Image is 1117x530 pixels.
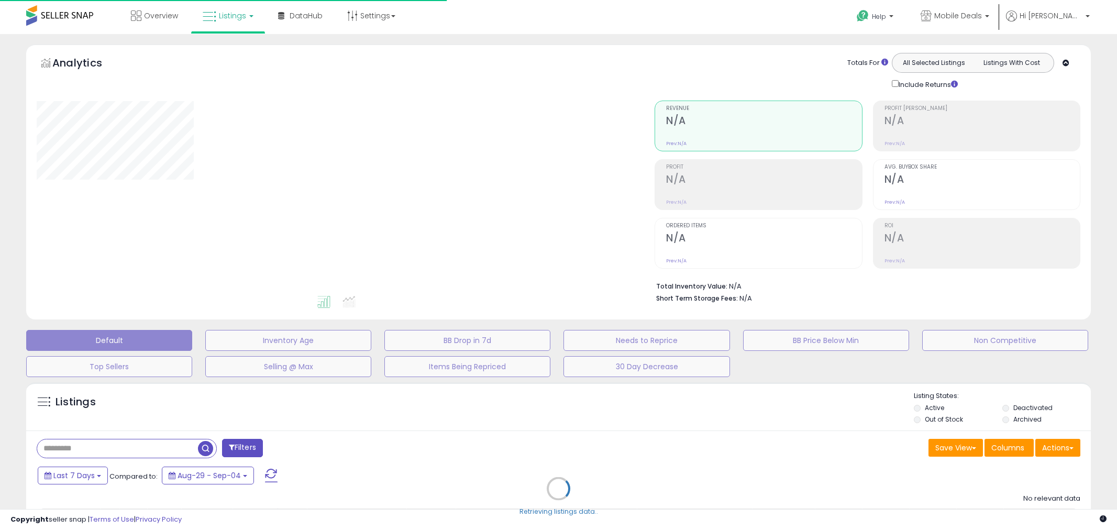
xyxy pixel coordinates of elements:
div: seller snap | | [10,515,182,525]
b: Short Term Storage Fees: [656,294,738,303]
button: Top Sellers [26,356,192,377]
span: N/A [739,293,752,303]
strong: Copyright [10,514,49,524]
span: Overview [144,10,178,21]
small: Prev: N/A [884,199,905,205]
span: Profit [PERSON_NAME] [884,106,1080,112]
a: Hi [PERSON_NAME] [1006,10,1090,34]
h5: Analytics [52,56,123,73]
b: Total Inventory Value: [656,282,727,291]
button: 30 Day Decrease [563,356,729,377]
div: Retrieving listings data.. [519,507,598,516]
div: Totals For [847,58,888,68]
button: Default [26,330,192,351]
span: Profit [666,164,861,170]
div: Include Returns [884,78,970,90]
small: Prev: N/A [666,199,687,205]
small: Prev: N/A [666,140,687,147]
span: Mobile Deals [934,10,982,21]
li: N/A [656,279,1072,292]
button: BB Price Below Min [743,330,909,351]
span: DataHub [290,10,323,21]
button: Listings With Cost [972,56,1050,70]
button: Selling @ Max [205,356,371,377]
span: Revenue [666,106,861,112]
button: Non Competitive [922,330,1088,351]
span: ROI [884,223,1080,229]
span: Avg. Buybox Share [884,164,1080,170]
span: Ordered Items [666,223,861,229]
small: Prev: N/A [666,258,687,264]
a: Help [848,2,904,34]
button: BB Drop in 7d [384,330,550,351]
button: All Selected Listings [895,56,973,70]
h2: N/A [666,232,861,246]
button: Inventory Age [205,330,371,351]
h2: N/A [884,232,1080,246]
button: Items Being Repriced [384,356,550,377]
span: Listings [219,10,246,21]
h2: N/A [666,115,861,129]
i: Get Help [856,9,869,23]
small: Prev: N/A [884,140,905,147]
button: Needs to Reprice [563,330,729,351]
h2: N/A [884,173,1080,187]
span: Hi [PERSON_NAME] [1020,10,1082,21]
h2: N/A [884,115,1080,129]
span: Help [872,12,886,21]
small: Prev: N/A [884,258,905,264]
h2: N/A [666,173,861,187]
